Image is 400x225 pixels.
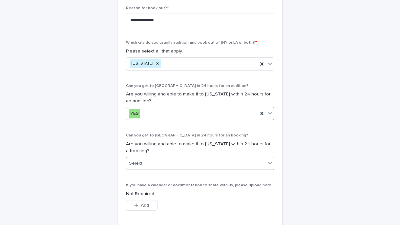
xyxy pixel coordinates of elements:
[141,203,149,208] span: Add
[126,191,274,197] p: Not Required
[126,91,274,105] p: Are you willing and able to make it to [US_STATE] within 24 hours for an audition?
[129,109,140,118] div: YES
[126,84,248,88] span: Can you get to [GEOGRAPHIC_DATA] in 24 hours for an audition?
[129,160,145,167] div: Select...
[126,133,248,137] span: Can you get to [GEOGRAPHIC_DATA] in 24 hours for an booking?
[126,200,158,211] button: Add
[126,48,274,55] p: Please select all that apply.
[126,41,258,45] span: Which city do you usually audition and book out of (NY or LA or both)?
[130,59,154,68] div: [US_STATE]
[126,183,272,187] span: If you have a calendar or documentation to share with us, please upload here.
[126,141,274,154] p: Are you willing and able to make it to [US_STATE] within 24 hours for a booking?
[126,6,169,10] span: Reason for book out?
